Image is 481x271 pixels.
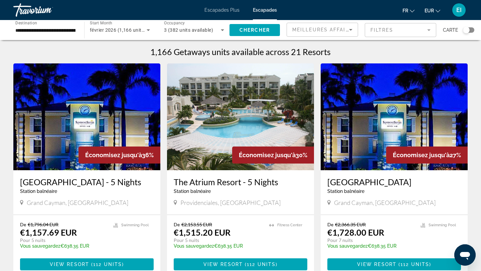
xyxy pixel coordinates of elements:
[443,25,458,35] span: Carte
[450,3,468,17] button: Menu utilisateur
[167,63,314,170] img: RGG6E01X.jpg
[277,223,302,227] span: Fitness Center
[321,63,468,170] img: RGG9E01X.jpg
[20,189,57,194] span: Station balnéaire
[327,258,461,270] button: View Resort(112 units)
[327,243,414,249] p: €638.35 EUR
[150,47,331,57] h1: 1,166 Getaways units available across 21 Resorts
[164,21,185,25] span: Occupancy
[327,222,333,227] span: De
[85,152,142,159] span: Économisez jusqu'à
[174,177,307,187] a: The Atrium Resort - 5 Nights
[20,222,26,227] span: De
[403,8,408,13] font: fr
[334,199,436,206] span: Grand Cayman, [GEOGRAPHIC_DATA]
[229,24,280,36] button: Chercher
[292,27,356,32] span: Meilleures affaires
[454,244,476,266] iframe: Bouton de lancement de la fenêtre de messagerie
[174,227,230,237] p: €1,515.20 EUR
[174,189,211,194] span: Station balnéaire
[393,152,450,159] span: Économisez jusqu'à
[403,6,415,15] button: Changer de langue
[174,243,263,249] p: €638.35 EUR
[181,222,212,227] span: €2,153.55 EUR
[239,27,270,33] span: Chercher
[327,189,364,194] span: Station balnéaire
[28,222,58,227] span: €1,796.04 EUR
[13,63,160,170] img: RGG9E01X.jpg
[27,199,128,206] span: Grand Cayman, [GEOGRAPHIC_DATA]
[204,7,239,13] a: Escapades Plus
[164,27,213,33] span: 3 (382 units available)
[93,262,122,267] span: 112 units
[174,237,263,243] p: Pour 5 nuits
[292,26,352,34] mat-select: Sort by
[180,199,281,206] span: Providenciales, [GEOGRAPHIC_DATA]
[78,147,160,164] div: 36%
[396,262,431,267] span: ( )
[327,177,461,187] a: [GEOGRAPHIC_DATA]
[174,258,307,270] button: View Resort(112 units)
[429,223,456,227] span: Swimming Pool
[400,262,429,267] span: 112 units
[20,227,77,237] p: €1,157.69 EUR
[425,6,440,15] button: Changer de devise
[327,237,414,243] p: Pour 7 nuits
[174,243,214,249] span: Vous sauvegardez
[20,258,154,270] button: View Resort(112 units)
[327,227,384,237] p: €1,728.00 EUR
[20,177,154,187] a: [GEOGRAPHIC_DATA] - 5 Nights
[20,243,107,249] p: €638.35 EUR
[365,23,436,37] button: Filter
[13,1,80,19] a: Travorium
[253,7,277,13] a: Escapades
[50,262,89,267] span: View Resort
[90,27,167,33] span: février 2026 (1,166 units available)
[335,222,366,227] span: €2,366.35 EUR
[15,20,37,25] span: Destination
[89,262,124,267] span: ( )
[121,223,149,227] span: Swimming Pool
[174,222,180,227] span: De
[232,147,314,164] div: 30%
[243,262,278,267] span: ( )
[327,243,368,249] span: Vous sauvegardez
[20,237,107,243] p: Pour 5 nuits
[90,21,112,25] span: Start Month
[386,147,468,164] div: 27%
[203,262,243,267] span: View Resort
[357,262,396,267] span: View Resort
[456,6,462,13] font: EI
[247,262,276,267] span: 112 units
[20,243,60,249] span: Vous sauvegardez
[425,8,434,13] font: EUR
[239,152,296,159] span: Économisez jusqu'à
